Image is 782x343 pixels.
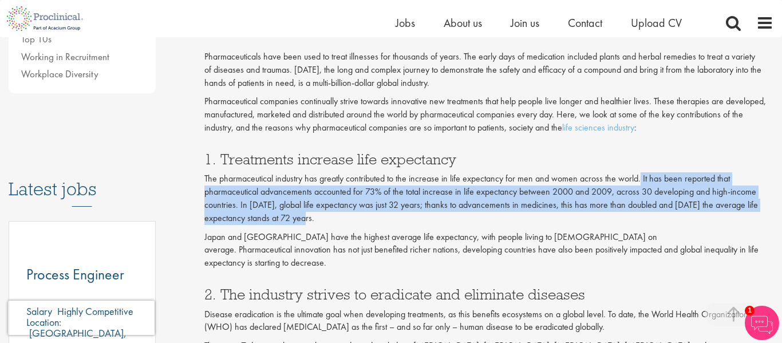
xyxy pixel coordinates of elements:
iframe: reCAPTCHA [8,301,155,335]
a: Jobs [396,15,415,30]
a: About us [444,15,482,30]
h3: Latest jobs [9,151,156,207]
span: 1. Treatments increase life expectancy [204,149,456,168]
p: Pharmaceutical companies continually strive towards innovative new treatments that help people li... [204,95,774,135]
img: Chatbot [745,306,779,340]
p: Japan and [GEOGRAPHIC_DATA] have the highest average life expectancy, with people living to [DEMO... [204,231,774,270]
span: 2. The industry strives to eradicate and eliminate diseases [204,285,585,303]
a: Working in Recruitment [21,50,109,63]
span: 1 [745,306,755,316]
span: Process Engineer [26,265,124,284]
a: Workplace Diversity [21,68,98,80]
a: Process Engineer [26,267,138,282]
p: Disease eradication is the ultimate goal when developing treatments, as this benefits ecosystems ... [204,308,774,334]
a: Join us [511,15,539,30]
a: Contact [568,15,602,30]
p: Pharmaceuticals have been used to treat illnesses for thousands of years. The early days of medic... [204,50,774,90]
a: Top 10s [21,33,52,45]
p: The pharmaceutical industry has greatly contributed to the increase in life expectancy for men an... [204,172,774,224]
a: Upload CV [631,15,682,30]
a: life sciences industry [562,121,634,133]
